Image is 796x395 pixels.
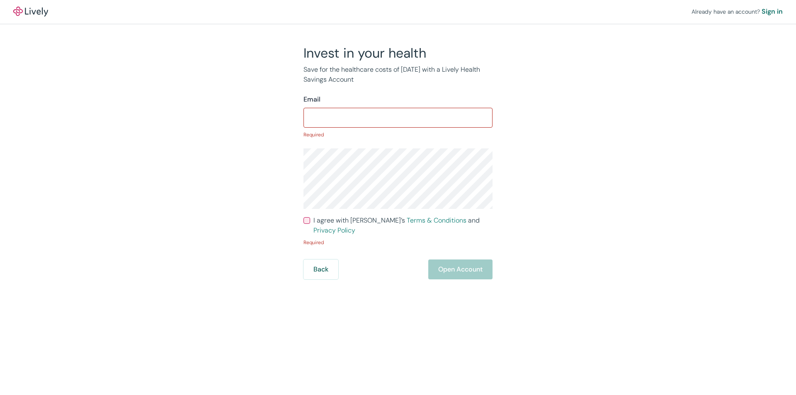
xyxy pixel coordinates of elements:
a: Sign in [762,7,783,17]
div: Already have an account? [692,7,783,17]
a: LivelyLively [13,7,48,17]
p: Save for the healthcare costs of [DATE] with a Lively Health Savings Account [303,65,493,85]
button: Back [303,259,338,279]
label: Email [303,95,320,104]
img: Lively [13,7,48,17]
h2: Invest in your health [303,45,493,61]
span: I agree with [PERSON_NAME]’s and [313,216,493,235]
a: Privacy Policy [313,226,355,235]
a: Terms & Conditions [407,216,466,225]
p: Required [303,239,493,246]
p: Required [303,131,493,138]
